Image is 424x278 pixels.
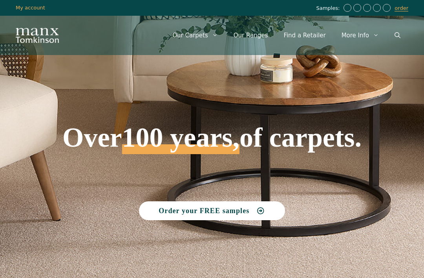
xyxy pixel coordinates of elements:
a: Our Ranges [226,24,276,47]
a: Order your FREE samples [139,201,285,220]
a: Find a Retailer [276,24,333,47]
a: Open Search Bar [387,24,408,47]
h1: Over of carpets. [43,67,381,154]
img: Manx Tomkinson [16,28,59,43]
span: 100 years, [122,131,239,154]
a: My account [16,5,45,11]
a: order [395,5,408,11]
nav: Primary [164,24,408,47]
a: Our Carpets [164,24,226,47]
a: More Info [334,24,387,47]
span: Order your FREE samples [159,207,249,214]
span: Samples: [316,5,342,12]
